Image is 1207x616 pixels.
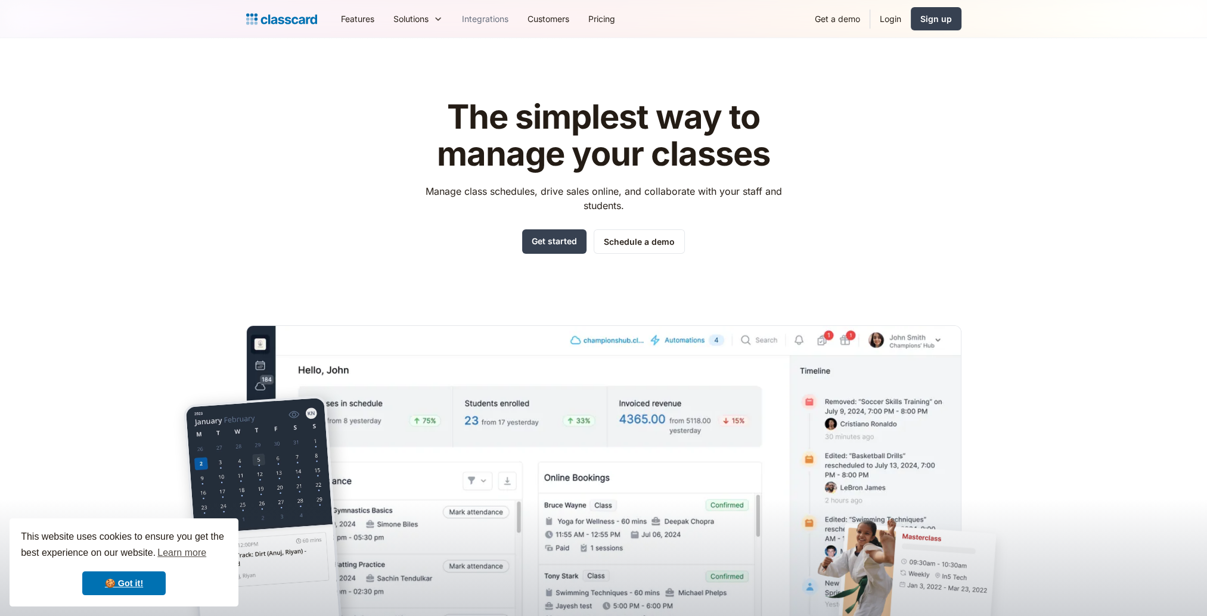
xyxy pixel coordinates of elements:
[870,5,911,32] a: Login
[331,5,384,32] a: Features
[522,229,587,254] a: Get started
[156,544,208,562] a: learn more about cookies
[82,571,166,595] a: dismiss cookie message
[452,5,518,32] a: Integrations
[518,5,579,32] a: Customers
[920,13,952,25] div: Sign up
[805,5,870,32] a: Get a demo
[414,99,793,172] h1: The simplest way to manage your classes
[384,5,452,32] div: Solutions
[594,229,685,254] a: Schedule a demo
[10,518,238,606] div: cookieconsent
[579,5,625,32] a: Pricing
[911,7,961,30] a: Sign up
[246,11,317,27] a: home
[393,13,429,25] div: Solutions
[414,184,793,213] p: Manage class schedules, drive sales online, and collaborate with your staff and students.
[21,530,227,562] span: This website uses cookies to ensure you get the best experience on our website.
